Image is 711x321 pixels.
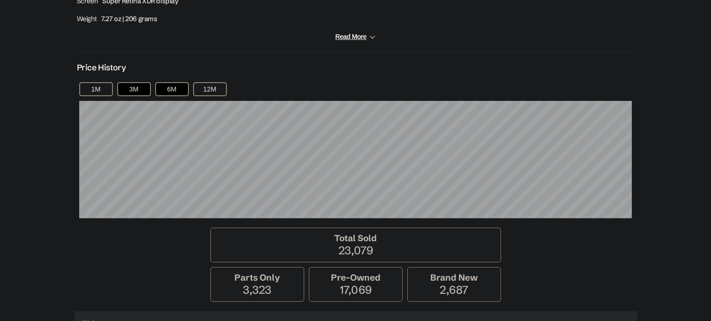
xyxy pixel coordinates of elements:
button: 12M [193,82,227,96]
button: Read More [335,33,375,41]
p: 23,079 [216,244,496,257]
p: Weight [77,12,213,26]
h3: Total Sold [216,233,496,244]
p: 2,687 [412,283,496,297]
h3: Pre-Owned [314,272,397,283]
p: 3,323 [216,283,299,297]
h2: Price History [77,62,126,73]
p: 17,069 [314,283,397,297]
h3: Brand New [412,272,496,283]
button: 1M [79,82,113,96]
button: 6M [155,82,189,96]
span: 7.27 oz | 206 grams [101,15,157,23]
h3: Parts Only [216,272,299,283]
button: 3M [117,82,151,96]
